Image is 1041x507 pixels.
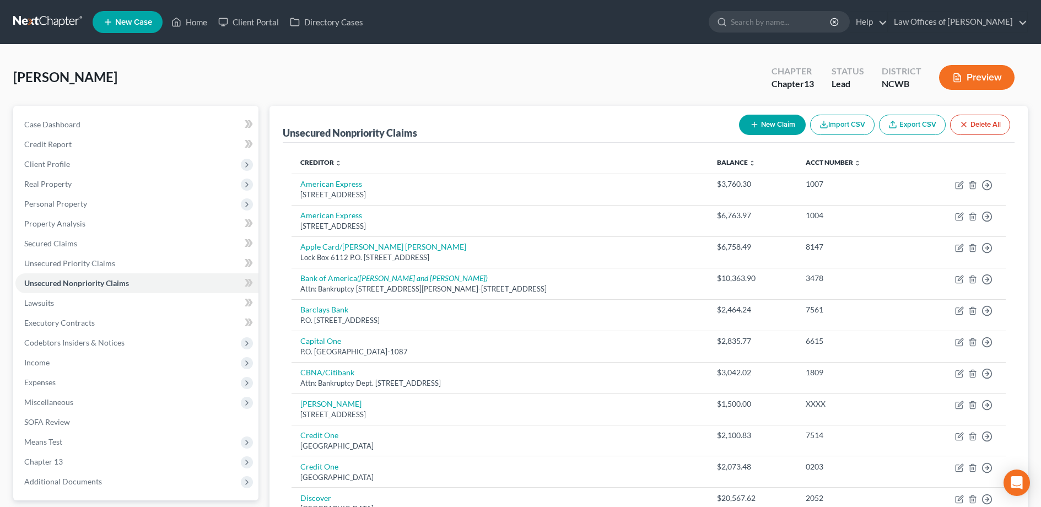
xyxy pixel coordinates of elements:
[832,78,864,90] div: Lead
[24,258,115,268] span: Unsecured Priority Claims
[166,12,213,32] a: Home
[15,134,258,154] a: Credit Report
[717,273,788,284] div: $10,363.90
[300,305,348,314] a: Barclays Bank
[24,298,54,308] span: Lawsuits
[882,78,921,90] div: NCWB
[300,284,699,294] div: Attn: Bankruptcy [STREET_ADDRESS][PERSON_NAME]-[STREET_ADDRESS]
[717,241,788,252] div: $6,758.49
[717,430,788,441] div: $2,100.83
[24,278,129,288] span: Unsecured Nonpriority Claims
[804,78,814,89] span: 13
[24,377,56,387] span: Expenses
[717,336,788,347] div: $2,835.77
[772,65,814,78] div: Chapter
[300,472,699,483] div: [GEOGRAPHIC_DATA]
[15,253,258,273] a: Unsecured Priority Claims
[300,430,338,440] a: Credit One
[300,252,699,263] div: Lock Box 6112 P.O. [STREET_ADDRESS]
[879,115,946,135] a: Export CSV
[806,367,903,378] div: 1809
[950,115,1010,135] button: Delete All
[15,115,258,134] a: Case Dashboard
[15,313,258,333] a: Executory Contracts
[115,18,152,26] span: New Case
[300,336,341,346] a: Capital One
[717,367,788,378] div: $3,042.02
[806,398,903,409] div: XXXX
[15,214,258,234] a: Property Analysis
[24,219,85,228] span: Property Analysis
[731,12,832,32] input: Search by name...
[24,179,72,188] span: Real Property
[806,461,903,472] div: 0203
[806,430,903,441] div: 7514
[806,336,903,347] div: 6615
[300,399,362,408] a: [PERSON_NAME]
[24,199,87,208] span: Personal Property
[15,234,258,253] a: Secured Claims
[300,242,466,251] a: Apple Card/[PERSON_NAME] [PERSON_NAME]
[749,160,756,166] i: unfold_more
[300,158,342,166] a: Creditor unfold_more
[300,211,362,220] a: American Express
[300,179,362,188] a: American Express
[24,437,62,446] span: Means Test
[300,441,699,451] div: [GEOGRAPHIC_DATA]
[24,239,77,248] span: Secured Claims
[806,179,903,190] div: 1007
[283,126,417,139] div: Unsecured Nonpriority Claims
[24,139,72,149] span: Credit Report
[24,318,95,327] span: Executory Contracts
[717,158,756,166] a: Balance unfold_more
[717,461,788,472] div: $2,073.48
[1004,470,1030,496] div: Open Intercom Messenger
[15,293,258,313] a: Lawsuits
[15,273,258,293] a: Unsecured Nonpriority Claims
[24,120,80,129] span: Case Dashboard
[24,417,70,427] span: SOFA Review
[772,78,814,90] div: Chapter
[850,12,887,32] a: Help
[300,409,699,420] div: [STREET_ADDRESS]
[24,338,125,347] span: Codebtors Insiders & Notices
[24,457,63,466] span: Chapter 13
[717,493,788,504] div: $20,567.62
[300,315,699,326] div: P.O. [STREET_ADDRESS]
[24,477,102,486] span: Additional Documents
[213,12,284,32] a: Client Portal
[300,493,331,503] a: Discover
[888,12,1027,32] a: Law Offices of [PERSON_NAME]
[24,397,73,407] span: Miscellaneous
[806,493,903,504] div: 2052
[806,273,903,284] div: 3478
[13,69,117,85] span: [PERSON_NAME]
[300,273,488,283] a: Bank of America([PERSON_NAME] and [PERSON_NAME])
[739,115,806,135] button: New Claim
[717,304,788,315] div: $2,464.24
[24,159,70,169] span: Client Profile
[300,221,699,231] div: [STREET_ADDRESS]
[717,179,788,190] div: $3,760.30
[854,160,861,166] i: unfold_more
[810,115,875,135] button: Import CSV
[806,210,903,221] div: 1004
[300,190,699,200] div: [STREET_ADDRESS]
[284,12,369,32] a: Directory Cases
[335,160,342,166] i: unfold_more
[832,65,864,78] div: Status
[24,358,50,367] span: Income
[717,210,788,221] div: $6,763.97
[806,241,903,252] div: 8147
[357,273,488,283] i: ([PERSON_NAME] and [PERSON_NAME])
[300,462,338,471] a: Credit One
[806,304,903,315] div: 7561
[882,65,921,78] div: District
[300,378,699,389] div: Attn: Bankruptcy Dept. [STREET_ADDRESS]
[806,158,861,166] a: Acct Number unfold_more
[939,65,1015,90] button: Preview
[717,398,788,409] div: $1,500.00
[300,347,699,357] div: P.O. [GEOGRAPHIC_DATA]-1087
[15,412,258,432] a: SOFA Review
[300,368,354,377] a: CBNA/Citibank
